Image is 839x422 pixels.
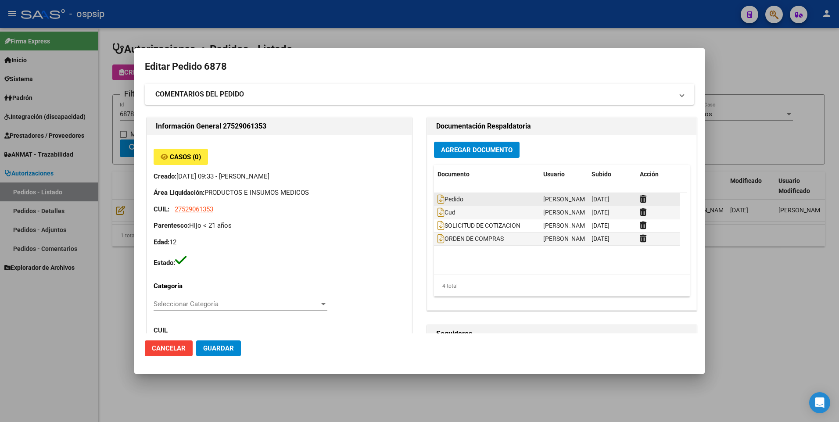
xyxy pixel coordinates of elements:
span: Seleccionar Categoría [154,300,319,308]
p: Hijo < 21 años [154,221,405,231]
span: Agregar Documento [441,146,513,154]
p: Categoría [154,281,229,291]
h2: Seguidores [436,329,688,339]
strong: Edad: [154,238,169,246]
strong: Estado: [154,259,175,267]
button: Casos (0) [154,149,208,165]
p: PRODUCTOS E INSUMOS MEDICOS [154,188,405,198]
span: 27529061353 [175,205,213,213]
span: Cud [437,209,455,216]
span: Cancelar [152,344,186,352]
span: Acción [640,171,659,178]
span: [PERSON_NAME] [543,196,590,203]
mat-expansion-panel-header: COMENTARIOS DEL PEDIDO [145,84,694,105]
strong: CUIL: [154,205,169,213]
p: 12 [154,237,405,247]
span: [PERSON_NAME] [543,222,590,229]
span: Documento [437,171,470,178]
div: Open Intercom Messenger [809,392,830,413]
span: [DATE] [592,235,610,242]
strong: Parentesco: [154,222,189,229]
button: Agregar Documento [434,142,520,158]
span: [DATE] [592,209,610,216]
h2: Documentación Respaldatoria [436,121,688,132]
h2: Editar Pedido 6878 [145,58,694,75]
span: Usuario [543,171,565,178]
datatable-header-cell: Acción [636,165,680,184]
button: Cancelar [145,340,193,356]
span: ORDEN DE COMPRAS [437,235,504,242]
div: 4 total [434,275,690,297]
p: [DATE] 09:33 - [PERSON_NAME] [154,172,405,182]
span: [PERSON_NAME] [543,209,590,216]
span: [DATE] [592,222,610,229]
span: Subido [592,171,611,178]
span: SOLICITUD DE COTIZACION [437,222,520,229]
h2: Información General 27529061353 [156,121,403,132]
button: Guardar [196,340,241,356]
datatable-header-cell: Subido [588,165,636,184]
strong: Área Liquidación: [154,189,204,197]
strong: Creado: [154,172,176,180]
span: [DATE] [592,196,610,203]
datatable-header-cell: Documento [434,165,540,184]
span: [PERSON_NAME] [543,235,590,242]
span: Pedido [437,196,463,203]
span: Casos (0) [170,153,201,161]
datatable-header-cell: Usuario [540,165,588,184]
p: CUIL [154,325,229,336]
strong: COMENTARIOS DEL PEDIDO [155,89,244,100]
span: Guardar [203,344,234,352]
